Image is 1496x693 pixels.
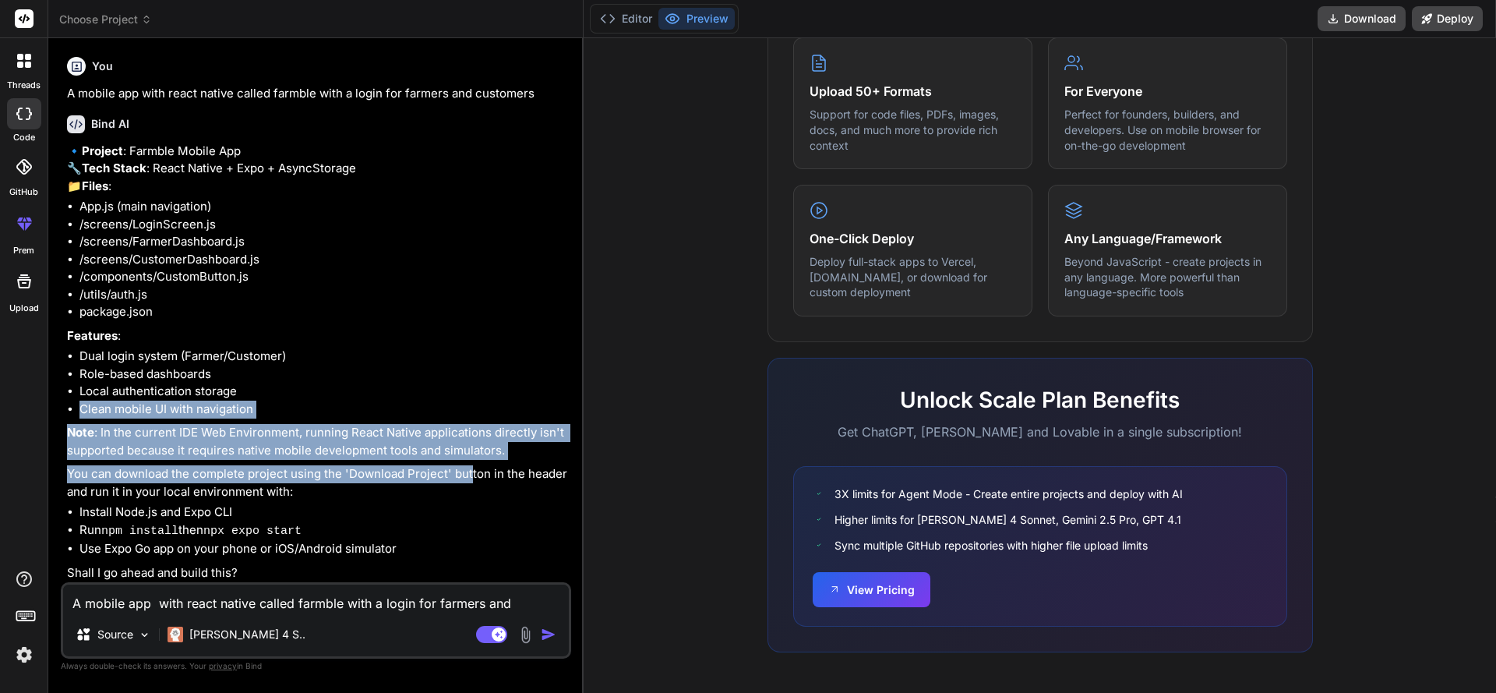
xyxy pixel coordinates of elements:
strong: Project [82,143,123,158]
li: /utils/auth.js [79,286,568,304]
img: Pick Models [138,628,151,642]
strong: Note [67,425,94,440]
img: attachment [517,626,535,644]
span: Sync multiple GitHub repositories with higher file upload limits [834,537,1148,553]
strong: Tech Stack [82,161,146,175]
button: Deploy [1412,6,1483,31]
li: /screens/LoginScreen.js [79,216,568,234]
li: /screens/CustomerDashboard.js [79,251,568,269]
label: prem [13,244,34,257]
label: GitHub [9,186,38,199]
code: npx expo start [203,525,302,538]
button: Download [1318,6,1406,31]
p: A mobile app with react native called farmble with a login for farmers and customers [67,85,568,103]
li: Use Expo Go app on your phone or iOS/Android simulator [79,540,568,558]
label: Upload [9,302,39,315]
li: /screens/FarmerDashboard.js [79,233,568,251]
span: Higher limits for [PERSON_NAME] 4 Sonnet, Gemini 2.5 Pro, GPT 4.1 [834,511,1181,528]
label: threads [7,79,41,92]
img: settings [11,642,37,668]
p: Shall I go ahead and build this? [67,564,568,582]
button: View Pricing [813,572,930,607]
li: Role-based dashboards [79,366,568,384]
img: icon [541,627,556,642]
p: Get ChatGPT, [PERSON_NAME] and Lovable in a single subscription! [793,423,1287,441]
li: /components/CustomButton.js [79,268,568,286]
img: Claude 4 Sonnet [168,627,183,642]
h2: Unlock Scale Plan Benefits [793,384,1287,416]
p: Perfect for founders, builders, and developers. Use on mobile browser for on-the-go development [1064,107,1271,153]
strong: Features [67,328,118,343]
button: Preview [658,8,735,30]
p: Support for code files, PDFs, images, docs, and much more to provide rich context [810,107,1016,153]
label: code [13,131,35,144]
li: App.js (main navigation) [79,198,568,216]
strong: Files [82,179,108,193]
p: Always double-check its answers. Your in Bind [61,659,571,674]
p: Deploy full-stack apps to Vercel, [DOMAIN_NAME], or download for custom deployment [810,254,1016,300]
code: npm install [101,525,178,538]
h6: You [92,58,113,74]
h4: For Everyone [1064,82,1271,101]
h4: One-Click Deploy [810,229,1016,248]
li: Run then [79,522,568,541]
li: Clean mobile UI with navigation [79,401,568,419]
h4: Any Language/Framework [1064,229,1271,248]
p: : [67,327,568,345]
li: package.json [79,303,568,321]
li: Local authentication storage [79,383,568,401]
p: Source [97,627,133,642]
span: privacy [209,661,237,670]
p: 🔹 : Farmble Mobile App 🔧 : React Native + Expo + AsyncStorage 📁 : [67,143,568,196]
li: Dual login system (Farmer/Customer) [79,348,568,366]
p: : In the current IDE Web Environment, running React Native applications directly isn't supported ... [67,424,568,459]
button: Editor [594,8,658,30]
p: Beyond JavaScript - create projects in any language. More powerful than language-specific tools [1064,254,1271,300]
p: [PERSON_NAME] 4 S.. [189,627,305,642]
span: 3X limits for Agent Mode - Create entire projects and deploy with AI [834,486,1183,502]
h4: Upload 50+ Formats [810,82,1016,101]
p: You can download the complete project using the 'Download Project' button in the header and run i... [67,465,568,500]
h6: Bind AI [91,116,129,132]
li: Install Node.js and Expo CLI [79,504,568,522]
span: Choose Project [59,12,152,27]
